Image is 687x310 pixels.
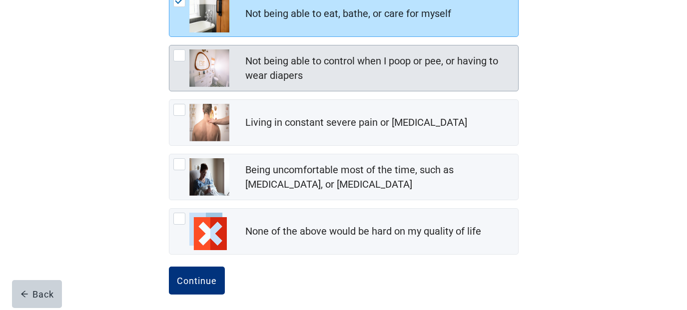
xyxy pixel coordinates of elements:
div: None of the above would be hard on my quality of life [245,224,481,239]
div: Not being able to control when I poop or pee, or having to wear diapers [245,54,512,83]
div: Not being able to eat, bathe, or care for myself [245,6,451,21]
div: Being uncomfortable most of the time, such as nausea, vomiting, or diarrhea, checkbox, not checked [169,154,519,200]
div: Living in constant severe pain or shortness of breath, checkbox, not checked [169,99,519,146]
div: Back [20,289,54,299]
div: Living in constant severe pain or [MEDICAL_DATA] [245,115,467,130]
button: Continue [169,267,225,295]
div: Continue [177,276,217,286]
div: None of the above would be hard on my quality of life, checkbox, not checked [169,208,519,255]
div: Being uncomfortable most of the time, such as [MEDICAL_DATA], or [MEDICAL_DATA] [245,163,512,192]
div: Not being able to control when I poop or pee, or having to wear diapers, checkbox, not checked [169,45,519,91]
span: arrow-left [20,290,28,298]
button: arrow-leftBack [12,280,62,308]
